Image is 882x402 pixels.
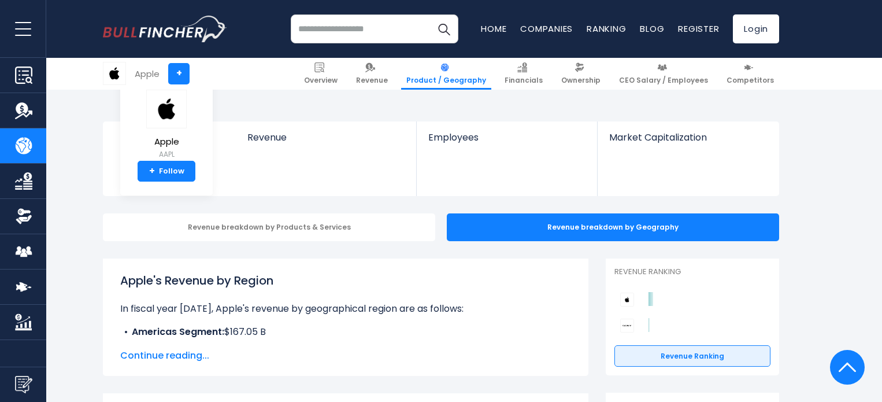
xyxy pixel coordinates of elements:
p: In fiscal year [DATE], Apple's revenue by geographical region are as follows: [120,302,571,316]
img: AAPL logo [103,62,125,84]
button: Search [429,14,458,43]
a: Apple AAPL [146,89,187,161]
span: Revenue [356,76,388,85]
span: Financials [505,76,543,85]
a: Market Capitalization [598,121,778,163]
a: Overview [299,58,343,90]
a: Login [733,14,779,43]
a: Financials [499,58,548,90]
a: Revenue [351,58,393,90]
h1: Apple's Revenue by Region [120,272,571,289]
a: + [168,63,190,84]
a: Competitors [721,58,779,90]
a: Go to homepage [103,16,227,42]
img: Sony Group Corporation competitors logo [620,319,634,333]
img: Ownership [15,208,32,225]
b: Americas Segment: [132,325,224,338]
span: Overview [304,76,338,85]
li: $101.33 B [120,339,571,353]
strong: + [149,166,155,176]
img: AAPL logo [146,90,187,128]
a: CEO Salary / Employees [614,58,713,90]
a: Revenue Ranking [614,345,770,367]
span: Revenue [247,132,405,143]
a: Ranking [587,23,626,35]
span: CEO Salary / Employees [619,76,708,85]
a: Product / Geography [401,58,491,90]
span: Market Capitalization [609,132,766,143]
div: Apple [135,67,160,80]
span: Product / Geography [406,76,486,85]
a: Employees [417,121,596,163]
a: Revenue [236,121,417,163]
a: +Follow [138,161,195,182]
span: Continue reading... [120,349,571,363]
span: Apple [146,137,187,147]
span: Ownership [561,76,601,85]
img: bullfincher logo [103,16,227,42]
b: Europe Segment: [132,339,212,352]
a: Ownership [556,58,606,90]
div: Revenue breakdown by Geography [447,213,779,241]
li: $167.05 B [120,325,571,339]
div: Revenue breakdown by Products & Services [103,213,435,241]
a: Home [481,23,506,35]
span: Competitors [727,76,774,85]
span: Employees [428,132,585,143]
p: Revenue Ranking [614,267,770,277]
a: Register [678,23,719,35]
small: AAPL [146,149,187,160]
a: Companies [520,23,573,35]
img: Apple competitors logo [620,293,634,307]
a: Blog [640,23,664,35]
